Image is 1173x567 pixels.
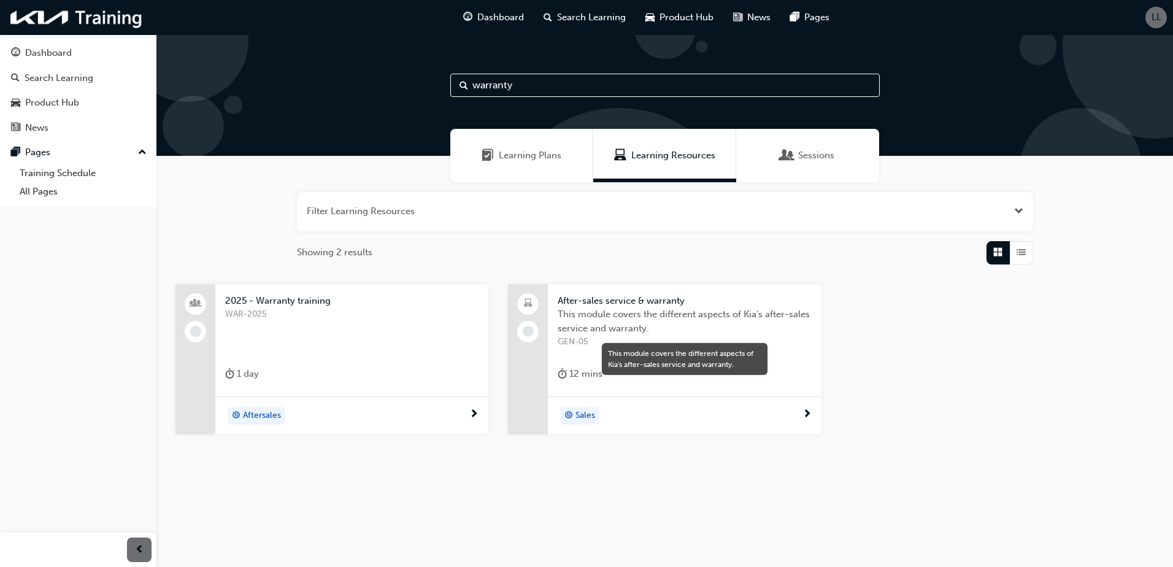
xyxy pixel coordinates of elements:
[225,294,479,308] span: 2025 - Warranty training
[593,129,736,182] a: Learning ResourcesLearning Resources
[534,5,636,30] a: search-iconSearch Learning
[636,5,723,30] a: car-iconProduct Hub
[5,141,152,164] button: Pages
[469,409,479,420] span: next-icon
[781,148,793,163] span: Sessions
[15,182,152,201] a: All Pages
[453,5,534,30] a: guage-iconDashboard
[5,91,152,114] a: Product Hub
[804,10,829,25] span: Pages
[11,48,20,59] span: guage-icon
[645,10,655,25] span: car-icon
[5,67,152,90] a: Search Learning
[5,117,152,139] a: News
[225,366,234,382] span: duration-icon
[747,10,771,25] span: News
[1152,10,1161,25] span: LL
[6,5,147,30] img: kia-training
[482,148,494,163] span: Learning Plans
[25,145,50,160] div: Pages
[993,245,1002,260] span: Grid
[190,326,201,337] span: learningRecordVerb_NONE-icon
[558,335,811,349] span: GEN-05
[450,129,593,182] a: Learning PlansLearning Plans
[733,10,742,25] span: news-icon
[608,348,761,370] div: This module covers the different aspects of Kia's after-sales service and warranty.
[175,284,488,435] a: 2025 - Warranty trainingWAR-2025duration-icon 1 daytarget-iconAftersales
[225,307,479,322] span: WAR-2025
[460,79,468,93] span: Search
[297,245,372,260] span: Showing 2 results
[524,296,533,312] span: laptop-icon
[790,10,799,25] span: pages-icon
[557,10,626,25] span: Search Learning
[25,46,72,60] div: Dashboard
[558,307,811,335] span: This module covers the different aspects of Kia's after-sales service and warranty.
[5,42,152,64] a: Dashboard
[243,409,281,423] span: Aftersales
[523,326,534,337] span: learningRecordVerb_NONE-icon
[232,408,240,424] span: target-icon
[660,10,713,25] span: Product Hub
[1014,204,1023,218] button: Open the filter
[191,296,200,312] span: people-icon
[25,121,48,135] div: News
[135,542,144,558] span: prev-icon
[463,10,472,25] span: guage-icon
[798,148,834,163] span: Sessions
[736,129,879,182] a: SessionsSessions
[477,10,524,25] span: Dashboard
[558,294,811,308] span: After-sales service & warranty
[1145,7,1167,28] button: LL
[11,123,20,134] span: news-icon
[11,147,20,158] span: pages-icon
[631,148,715,163] span: Learning Resources
[614,148,626,163] span: Learning Resources
[1017,245,1026,260] span: List
[544,10,552,25] span: search-icon
[15,164,152,183] a: Training Schedule
[11,73,20,84] span: search-icon
[723,5,780,30] a: news-iconNews
[558,366,567,382] span: duration-icon
[575,409,595,423] span: Sales
[558,366,602,382] div: 12 mins
[499,148,561,163] span: Learning Plans
[564,408,573,424] span: target-icon
[508,284,821,435] a: After-sales service & warrantyThis module covers the different aspects of Kia's after-sales servi...
[138,145,147,161] span: up-icon
[225,366,259,382] div: 1 day
[25,71,93,85] div: Search Learning
[5,39,152,141] button: DashboardSearch LearningProduct HubNews
[802,409,812,420] span: next-icon
[11,98,20,109] span: car-icon
[25,96,79,110] div: Product Hub
[780,5,839,30] a: pages-iconPages
[450,74,880,97] input: Search...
